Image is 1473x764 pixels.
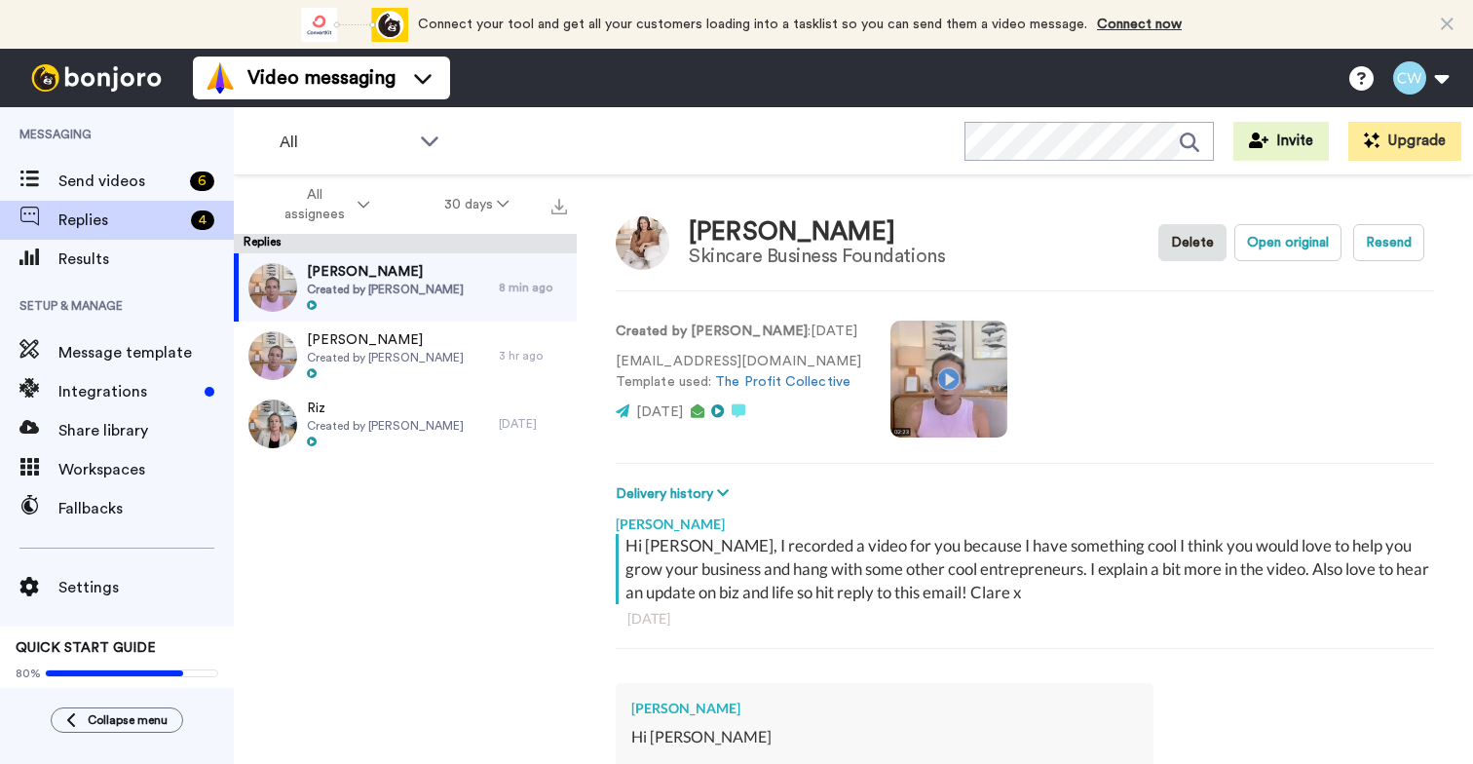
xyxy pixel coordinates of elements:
div: [PERSON_NAME] [689,218,945,247]
div: [PERSON_NAME] [631,699,1138,718]
a: The Profit Collective [715,375,850,389]
div: Hi [PERSON_NAME], I recorded a video for you because I have something cool I think you would love... [625,534,1429,604]
img: bj-logo-header-white.svg [23,64,170,92]
span: Replies [58,209,183,232]
span: Created by [PERSON_NAME] [307,282,464,297]
div: Skincare Business Foundations [689,246,945,267]
a: [PERSON_NAME]Created by [PERSON_NAME]3 hr ago [234,322,577,390]
span: Message template [58,341,234,364]
button: Invite [1233,122,1329,161]
div: Replies [234,234,577,253]
div: 3 hr ago [499,348,567,363]
button: Collapse menu [51,707,183,733]
img: ea396916-1afb-4d69-8875-fa721f832558-thumb.jpg [248,331,297,380]
span: [PERSON_NAME] [307,330,464,350]
span: Integrations [58,380,197,403]
span: Collapse menu [88,712,168,728]
button: Resend [1353,224,1424,261]
span: Improve deliverability by sending [PERSON_NAME]’s from your own email [16,685,218,701]
span: Workspaces [58,458,234,481]
a: [PERSON_NAME]Created by [PERSON_NAME]8 min ago [234,253,577,322]
span: Results [58,248,234,271]
strong: Created by [PERSON_NAME] [616,325,808,338]
span: 80% [16,666,41,681]
div: 6 [190,172,214,191]
a: RizCreated by [PERSON_NAME][DATE] [234,390,577,458]
button: Open original [1234,224,1341,261]
img: export.svg [551,199,567,214]
span: All [280,131,410,154]
div: animation [301,8,408,42]
div: [DATE] [499,416,567,432]
button: Export all results that match these filters now. [546,190,573,219]
span: Created by [PERSON_NAME] [307,350,464,365]
p: : [DATE] [616,322,861,342]
span: Created by [PERSON_NAME] [307,418,464,434]
img: 574a4e68-a5f4-4893-a74e-727ea7d7d8af-thumb.jpg [248,400,297,448]
div: 8 min ago [499,280,567,295]
span: All assignees [275,185,354,224]
button: Delivery history [616,483,735,505]
p: [EMAIL_ADDRESS][DOMAIN_NAME] Template used: [616,352,861,393]
img: d3de378a-a9de-4833-8285-3db08bdd1621-thumb.jpg [248,263,297,312]
span: QUICK START GUIDE [16,641,156,655]
img: vm-color.svg [205,62,236,94]
div: [DATE] [627,609,1422,629]
div: 4 [191,210,214,230]
button: Upgrade [1348,122,1461,161]
button: Delete [1158,224,1227,261]
span: Share library [58,419,234,442]
span: Fallbacks [58,497,234,520]
img: Image of Jen [616,216,669,270]
span: Connect your tool and get all your customers loading into a tasklist so you can send them a video... [418,18,1087,31]
div: [PERSON_NAME] [616,505,1434,534]
button: 30 days [407,187,547,222]
span: [PERSON_NAME] [307,262,464,282]
span: Settings [58,576,234,599]
a: Connect now [1097,18,1182,31]
span: Riz [307,399,464,418]
span: [DATE] [636,405,683,419]
button: All assignees [238,177,407,232]
span: Video messaging [247,64,396,92]
span: Send videos [58,170,182,193]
